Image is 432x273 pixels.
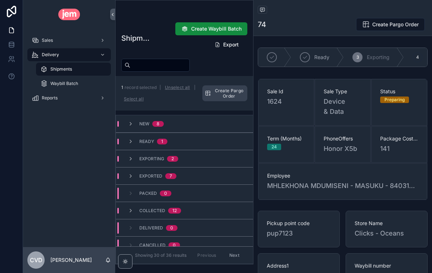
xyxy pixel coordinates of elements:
span: Honor X5b [324,144,357,154]
div: 0 [164,191,167,196]
span: Showing 30 of 36 results [135,252,186,258]
span: Exporting [367,54,390,61]
span: PhoneOffers [324,135,362,142]
div: 0 [170,225,173,231]
button: Export [209,38,244,51]
div: 8 [157,121,159,127]
span: Delivered [139,225,163,231]
span: Employee [267,172,418,179]
div: 24 [271,144,277,150]
span: MHLEKHONA MDUMISENI - MASUKU - 8403165430081 - 5089 [267,181,418,191]
p: [PERSON_NAME] [50,256,92,264]
span: pup7123 [267,228,331,238]
h1: Shipments [121,33,151,43]
span: Delivery [42,52,59,58]
span: Ready [139,139,154,144]
span: Sales [42,37,53,43]
span: Status [380,88,418,95]
button: Next [224,250,244,261]
span: | [194,85,195,90]
span: record selected [125,85,157,90]
button: Create Waybill Batch [175,22,247,35]
div: 1 [161,139,163,144]
span: Sale Type [324,88,362,95]
button: Create Pargo Order [356,18,425,31]
span: | [159,85,161,90]
span: Packed [139,191,157,196]
a: Sales [27,34,111,47]
span: 4 [416,54,419,60]
span: New [139,121,149,127]
a: Reports [27,91,111,104]
span: Sale Id [267,88,305,95]
button: Unselect all [162,82,193,93]
span: Collected [139,208,165,214]
div: 0 [173,242,176,248]
span: 1624 [267,97,305,107]
span: Exporting [139,156,164,162]
span: Exported [139,173,162,179]
h1: 74 [258,19,266,30]
span: Store Name [355,220,419,227]
div: 12 [172,208,177,214]
div: 7 [170,173,172,179]
span: Cvd [30,256,42,264]
div: scrollable content [23,29,115,114]
span: Reports [42,95,58,101]
span: Term (Months) [267,135,305,142]
span: Create Pargo Order [372,21,419,28]
a: Shipments [36,63,111,76]
a: Delivery [27,48,111,61]
span: Cancelled [139,242,166,248]
img: App logo [58,9,80,20]
span: Address1 [267,262,331,269]
span: Package Cost (Ex Vat) [380,135,418,142]
span: Device & Data [324,97,362,117]
span: 141 [380,144,418,154]
span: Ready [314,54,329,61]
div: 2 [171,156,174,162]
span: Clicks - Oceans [355,228,419,238]
a: Waybill Batch [36,77,111,90]
div: Preparing [384,97,405,103]
button: Select all [121,93,146,105]
span: 1 [121,85,123,90]
span: Shipments [50,66,72,72]
span: Waybill number [355,262,419,269]
span: Create Waybill Batch [191,25,242,32]
span: 3 [356,54,359,60]
span: Waybill Batch [50,81,78,86]
span: Create Pargo Order [213,88,245,99]
span: Pickup point code [267,220,331,227]
button: Create Pargo Order [202,85,247,101]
